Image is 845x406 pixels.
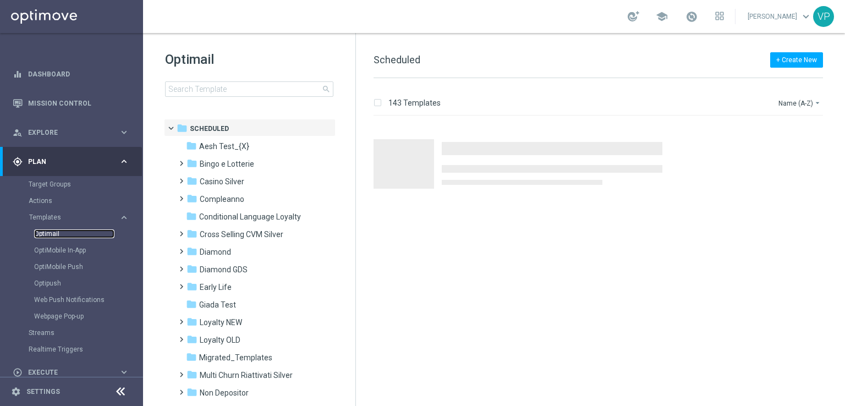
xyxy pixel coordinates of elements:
[11,387,21,397] i: settings
[186,246,197,257] i: folder
[13,128,23,138] i: person_search
[28,89,129,118] a: Mission Control
[200,282,232,292] span: Early Life
[165,51,333,68] h1: Optimail
[190,124,229,134] span: Scheduled
[186,387,197,398] i: folder
[770,52,823,68] button: + Create New
[200,229,283,239] span: Cross Selling CVM Silver
[28,59,129,89] a: Dashboard
[12,368,130,377] button: play_circle_outline Execute keyboard_arrow_right
[26,388,60,395] a: Settings
[200,317,242,327] span: Loyalty NEW
[119,367,129,377] i: keyboard_arrow_right
[186,264,197,275] i: folder
[186,158,197,169] i: folder
[374,54,420,65] span: Scheduled
[29,214,119,221] div: Templates
[186,334,197,345] i: folder
[28,369,119,376] span: Execute
[199,141,249,151] span: Aesh Test_{X}
[813,98,822,107] i: arrow_drop_down
[777,96,823,109] button: Name (A-Z)arrow_drop_down
[813,6,834,27] div: VP
[34,275,142,292] div: Optipush
[186,369,197,380] i: folder
[186,281,197,292] i: folder
[13,367,119,377] div: Execute
[29,213,130,222] button: Templates keyboard_arrow_right
[34,292,142,308] div: Web Push Notifications
[13,128,119,138] div: Explore
[186,175,197,186] i: folder
[34,308,142,325] div: Webpage Pop-up
[363,116,843,192] div: Press SPACE to select this row.
[800,10,812,23] span: keyboard_arrow_down
[177,123,188,134] i: folder
[29,196,114,205] a: Actions
[119,156,129,167] i: keyboard_arrow_right
[119,212,129,223] i: keyboard_arrow_right
[165,81,333,97] input: Search Template
[12,157,130,166] button: gps_fixed Plan keyboard_arrow_right
[186,316,197,327] i: folder
[34,312,114,321] a: Webpage Pop-up
[29,341,142,358] div: Realtime Triggers
[186,193,197,204] i: folder
[13,157,23,167] i: gps_fixed
[12,128,130,137] button: person_search Explore keyboard_arrow_right
[200,370,293,380] span: Multi Churn Riattivati Silver
[29,345,114,354] a: Realtime Triggers
[13,89,129,118] div: Mission Control
[200,247,231,257] span: Diamond
[200,177,244,186] span: Casino Silver
[200,159,254,169] span: Bingo e Lotterie
[34,246,114,255] a: OptiMobile In-App
[34,295,114,304] a: Web Push Notifications
[388,98,441,108] p: 143 Templates
[12,70,130,79] button: equalizer Dashboard
[199,353,272,363] span: Migrated_Templates
[34,229,114,238] a: Optimail
[186,211,197,222] i: folder
[199,300,236,310] span: Giada Test
[29,209,142,325] div: Templates
[34,279,114,288] a: Optipush
[12,99,130,108] button: Mission Control
[747,8,813,25] a: [PERSON_NAME]keyboard_arrow_down
[200,335,240,345] span: Loyalty OLD
[322,85,331,94] span: search
[29,325,142,341] div: Streams
[34,226,142,242] div: Optimail
[656,10,668,23] span: school
[186,352,197,363] i: folder
[29,176,142,193] div: Target Groups
[199,212,301,222] span: Conditional Language Loyalty
[186,299,197,310] i: folder
[200,388,249,398] span: Non Depositor
[119,127,129,138] i: keyboard_arrow_right
[186,140,197,151] i: folder
[13,69,23,79] i: equalizer
[34,242,142,259] div: OptiMobile In-App
[13,59,129,89] div: Dashboard
[34,262,114,271] a: OptiMobile Push
[200,265,248,275] span: Diamond GDS
[28,158,119,165] span: Plan
[13,367,23,377] i: play_circle_outline
[200,194,244,204] span: Compleanno
[34,259,142,275] div: OptiMobile Push
[29,214,108,221] span: Templates
[186,228,197,239] i: folder
[28,129,119,136] span: Explore
[29,193,142,209] div: Actions
[13,157,119,167] div: Plan
[29,180,114,189] a: Target Groups
[29,328,114,337] a: Streams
